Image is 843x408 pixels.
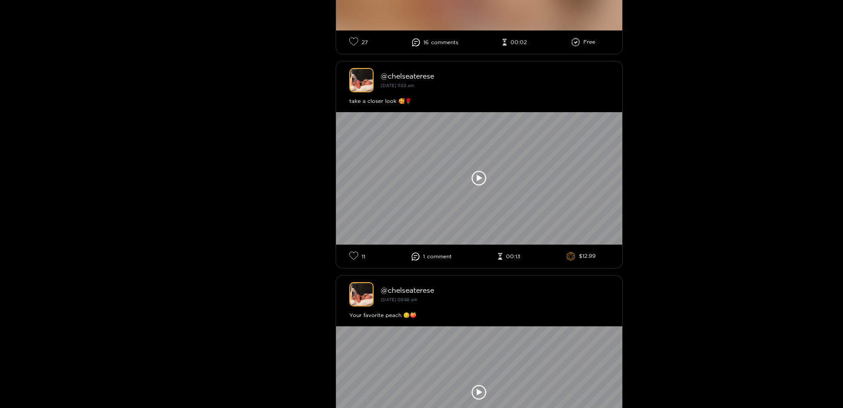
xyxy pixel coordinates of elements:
span: comment s [431,39,458,45]
li: 11 [349,251,365,261]
li: 16 [412,38,458,46]
div: @ chelseaterese [381,72,609,80]
small: [DATE] 11:52 am [381,83,414,88]
li: 1 [412,253,452,261]
img: chelseaterese [349,68,374,92]
img: chelseaterese [349,282,374,306]
div: take a closer look 🥰🌹 [349,97,609,106]
small: [DATE] 09:48 am [381,297,417,302]
li: 00:02 [503,39,527,46]
div: Your favorite peach 😏🍑 [349,311,609,320]
li: 00:13 [498,253,520,260]
li: 27 [349,37,368,47]
div: @ chelseaterese [381,286,609,294]
li: $12.99 [567,252,596,261]
span: comment [427,253,452,260]
li: Free [571,38,596,47]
